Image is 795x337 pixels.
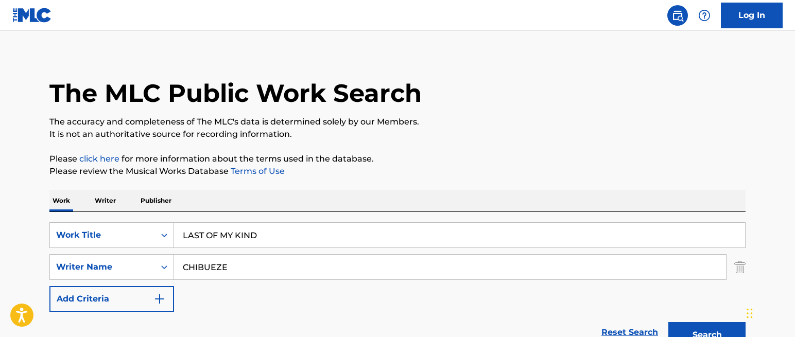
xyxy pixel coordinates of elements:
a: Terms of Use [229,166,285,176]
iframe: Chat Widget [744,288,795,337]
p: Publisher [137,190,175,211]
a: click here [79,154,119,164]
h1: The MLC Public Work Search [49,78,422,109]
img: 9d2ae6d4665cec9f34b9.svg [153,293,166,305]
p: Please for more information about the terms used in the database. [49,153,746,165]
a: Log In [721,3,783,28]
div: Drag [747,298,753,329]
div: Help [694,5,715,26]
div: Work Title [56,229,149,241]
img: Delete Criterion [734,254,746,280]
p: It is not an authoritative source for recording information. [49,128,746,140]
img: search [671,9,684,22]
p: Please review the Musical Works Database [49,165,746,178]
img: MLC Logo [12,8,52,23]
p: The accuracy and completeness of The MLC's data is determined solely by our Members. [49,116,746,128]
div: Writer Name [56,261,149,273]
button: Add Criteria [49,286,174,312]
img: help [698,9,711,22]
p: Writer [92,190,119,211]
a: Public Search [667,5,688,26]
p: Work [49,190,73,211]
